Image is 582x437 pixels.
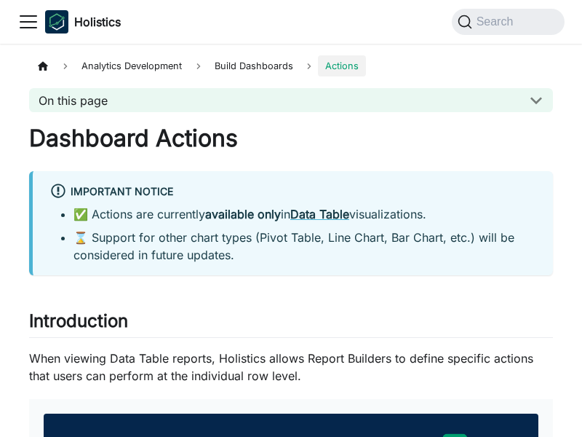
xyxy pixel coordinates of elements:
[73,205,535,223] li: ✅ Actions are currently in visualizations.
[318,55,366,76] span: Actions
[17,11,39,33] button: Toggle navigation bar
[29,350,553,385] p: When viewing Data Table reports, Holistics allows Report Builders to define specific actions that...
[45,10,121,34] a: HolisticsHolisticsHolistics
[73,229,535,264] li: ⌛ Support for other chart types (Pivot Table, Line Chart, Bar Chart, etc.) will be considered in ...
[29,88,553,112] button: On this page
[29,55,57,76] a: Home page
[74,13,121,31] b: Holistics
[452,9,565,35] button: Search (Command+K)
[29,124,553,153] h1: Dashboard Actions
[29,310,553,338] h2: Introduction
[50,183,535,202] div: Important Notice
[74,55,189,76] span: Analytics Development
[290,207,349,221] a: Data Table
[45,10,68,34] img: Holistics
[205,207,281,221] strong: available only
[29,55,553,76] nav: Breadcrumbs
[207,55,300,76] span: Build Dashboards
[472,15,522,28] span: Search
